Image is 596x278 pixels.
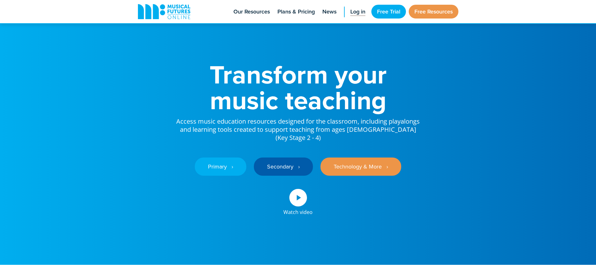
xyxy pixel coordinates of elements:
[283,206,313,215] div: Watch video
[371,5,406,19] a: Free Trial
[176,113,421,142] p: Access music education resources designed for the classroom, including playalongs and learning to...
[350,8,365,16] span: Log in
[277,8,315,16] span: Plans & Pricing
[176,61,421,113] h1: Transform your music teaching
[409,5,458,19] a: Free Resources
[320,158,401,176] a: Technology & More ‎‏‏‎ ‎ ›
[322,8,336,16] span: News
[195,158,246,176] a: Primary ‎‏‏‎ ‎ ›
[233,8,270,16] span: Our Resources
[254,158,313,176] a: Secondary ‎‏‏‎ ‎ ›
